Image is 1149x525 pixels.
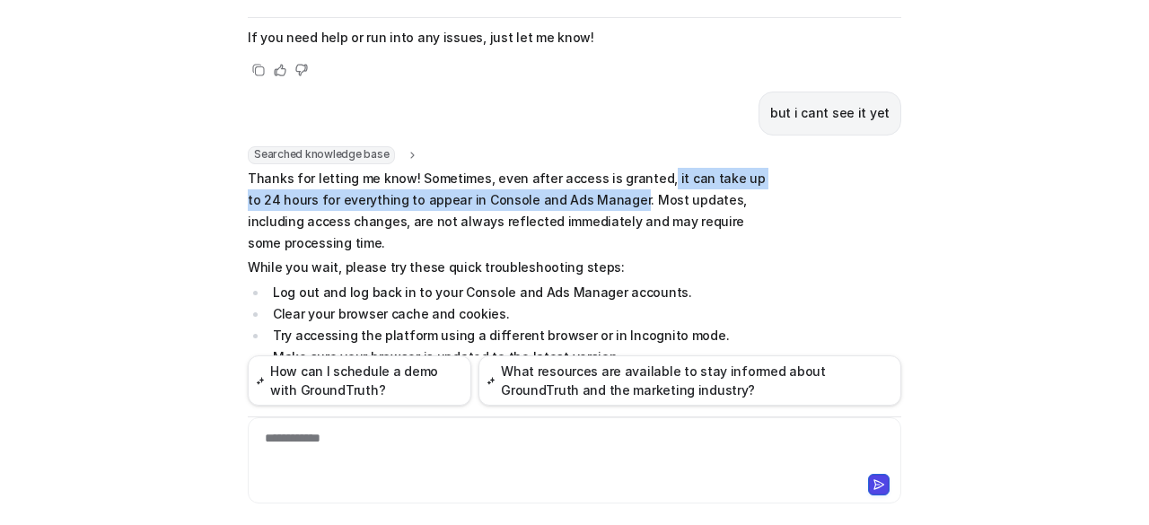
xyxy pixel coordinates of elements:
p: but i cant see it yet [770,102,890,124]
li: Make sure your browser is updated to the latest version. [268,346,773,368]
li: Try accessing the platform using a different browser or in Incognito mode. [268,325,773,346]
p: Thanks for letting me know! Sometimes, even after access is granted, it can take up to 24 hours f... [248,168,773,254]
span: Searched knowledge base [248,146,395,164]
p: While you wait, please try these quick troubleshooting steps: [248,257,773,278]
p: If you need help or run into any issues, just let me know! [248,27,773,48]
button: How can I schedule a demo with GroundTruth? [248,355,471,406]
li: Log out and log back in to your Console and Ads Manager accounts. [268,282,773,303]
button: What resources are available to stay informed about GroundTruth and the marketing industry? [478,355,901,406]
li: Clear your browser cache and cookies. [268,303,773,325]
